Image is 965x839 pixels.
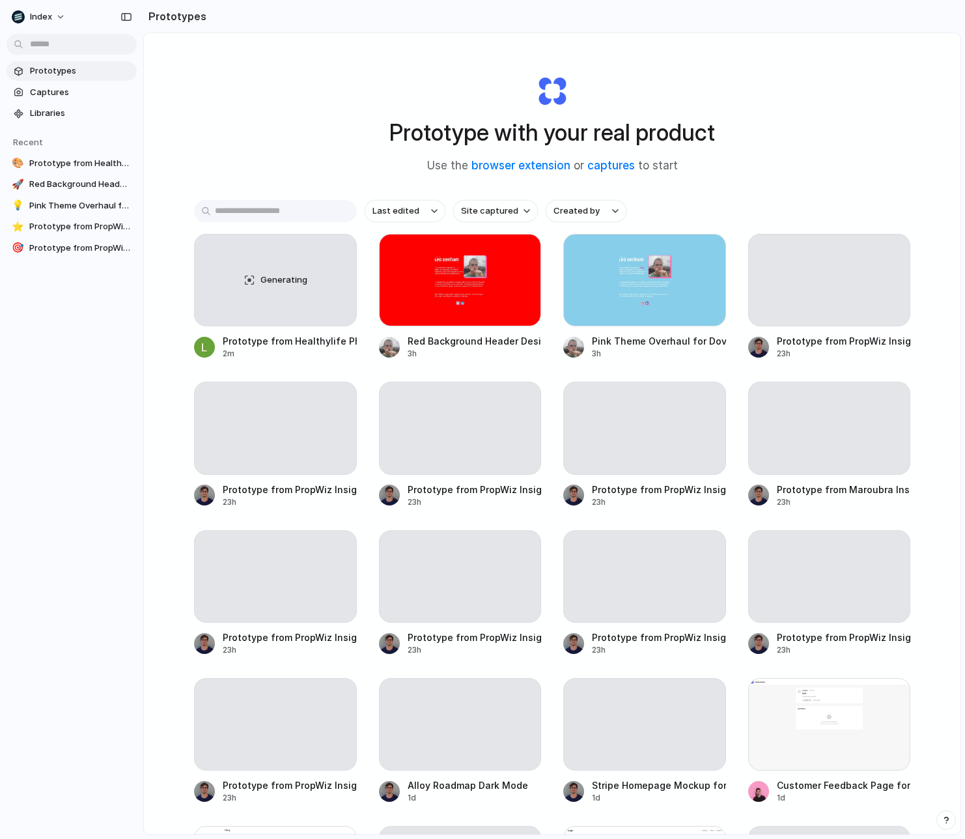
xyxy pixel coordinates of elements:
[453,200,538,222] button: Site captured
[592,644,726,656] div: 23h
[592,792,726,804] div: 1d
[748,234,911,360] a: Prototype from PropWiz Insights 5/458 Maroubra Rd23h
[408,778,528,792] div: Alloy Roadmap Dark Mode
[7,238,137,258] a: 🎯Prototype from PropWiz Insights Demographic Lifestyle
[427,158,678,175] span: Use the or to start
[372,205,419,218] span: Last edited
[408,483,542,496] div: Prototype from PropWiz Insights Demographic & Lifestyle
[30,86,132,99] span: Captures
[777,496,911,508] div: 23h
[379,530,542,656] a: Prototype from PropWiz Insights 5/458 Maroubra Rd23h
[748,678,911,804] a: Customer Feedback Page for FeatureBaseCustomer Feedback Page for FeatureBase1d
[379,678,542,804] a: Alloy Roadmap Dark Mode1d
[592,496,726,508] div: 23h
[223,778,357,792] div: Prototype from PropWiz Insights 5/458 Maroubra Rd
[592,778,726,792] div: Stripe Homepage Mockup for Zapier Trigger
[587,159,635,172] a: captures
[194,382,357,507] a: Prototype from PropWiz Insights Demographic Lifestyle23h
[7,154,137,173] a: 🎨Prototype from Healthylife Pharmacy & Rewards
[29,242,132,255] span: Prototype from PropWiz Insights Demographic Lifestyle
[408,644,542,656] div: 23h
[408,792,528,804] div: 1d
[223,644,357,656] div: 23h
[7,196,137,216] a: 💡Pink Theme Overhaul for Dovetail
[546,200,626,222] button: Created by
[553,205,600,218] span: Created by
[777,792,911,804] div: 1d
[29,220,132,233] span: Prototype from PropWiz Insights 5/458 Maroubra Rd
[29,178,132,191] span: Red Background Header Design
[7,61,137,81] a: Prototypes
[30,64,132,78] span: Prototypes
[223,792,357,804] div: 23h
[592,631,726,644] div: Prototype from PropWiz Insights 5/458 Maroubra Rd
[7,7,72,27] button: Index
[12,220,24,233] div: ⭐
[563,382,726,507] a: Prototype from PropWiz Insights 5/458 Maroubra Rd23h
[389,115,715,150] h1: Prototype with your real product
[777,631,911,644] div: Prototype from PropWiz Insights 5/458 Maroubra Rd
[30,10,52,23] span: Index
[408,631,542,644] div: Prototype from PropWiz Insights 5/458 Maroubra Rd
[592,483,726,496] div: Prototype from PropWiz Insights 5/458 Maroubra Rd
[194,678,357,804] a: Prototype from PropWiz Insights 5/458 Maroubra Rd23h
[194,234,357,360] a: GeneratingPrototype from Healthylife Pharmacy & Rewards2m
[748,382,911,507] a: Prototype from Maroubra Insights23h
[7,104,137,123] a: Libraries
[777,483,911,496] div: Prototype from Maroubra Insights
[12,178,24,191] div: 🚀
[12,199,24,212] div: 💡
[461,205,518,218] span: Site captured
[13,137,43,147] span: Recent
[223,496,357,508] div: 23h
[471,159,570,172] a: browser extension
[592,334,726,348] div: Pink Theme Overhaul for Dovetail
[7,83,137,102] a: Captures
[379,382,542,507] a: Prototype from PropWiz Insights Demographic & Lifestyle23h
[223,334,357,348] div: Prototype from Healthylife Pharmacy & Rewards
[563,678,726,804] a: Stripe Homepage Mockup for Zapier Trigger1d
[223,348,357,360] div: 2m
[408,496,542,508] div: 23h
[29,157,132,170] span: Prototype from Healthylife Pharmacy & Rewards
[777,334,911,348] div: Prototype from PropWiz Insights 5/458 Maroubra Rd
[365,200,445,222] button: Last edited
[408,348,542,360] div: 3h
[379,234,542,360] a: Red Background Header DesignRed Background Header Design3h
[777,644,911,656] div: 23h
[30,107,132,120] span: Libraries
[12,242,24,255] div: 🎯
[7,175,137,194] a: 🚀Red Background Header Design
[563,530,726,656] a: Prototype from PropWiz Insights 5/458 Maroubra Rd23h
[12,157,24,170] div: 🎨
[29,199,132,212] span: Pink Theme Overhaul for Dovetail
[223,631,357,644] div: Prototype from PropWiz Insights 5/458 Maroubra Rd
[223,483,357,496] div: Prototype from PropWiz Insights Demographic Lifestyle
[408,334,542,348] div: Red Background Header Design
[777,348,911,360] div: 23h
[777,778,911,792] div: Customer Feedback Page for FeatureBase
[592,348,726,360] div: 3h
[194,530,357,656] a: Prototype from PropWiz Insights 5/458 Maroubra Rd23h
[748,530,911,656] a: Prototype from PropWiz Insights 5/458 Maroubra Rd23h
[143,8,206,24] h2: Prototypes
[563,234,726,360] a: Pink Theme Overhaul for DovetailPink Theme Overhaul for Dovetail3h
[260,274,307,287] span: Generating
[7,217,137,236] a: ⭐Prototype from PropWiz Insights 5/458 Maroubra Rd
